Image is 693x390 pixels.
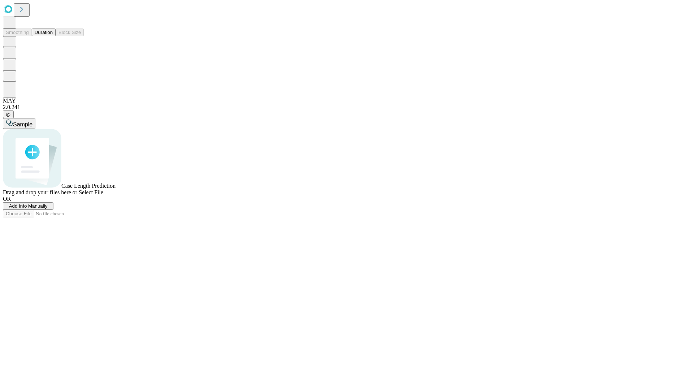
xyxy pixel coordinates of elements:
[3,97,690,104] div: MAY
[3,189,77,195] span: Drag and drop your files here or
[3,29,32,36] button: Smoothing
[32,29,56,36] button: Duration
[79,189,103,195] span: Select File
[13,121,32,127] span: Sample
[3,118,35,129] button: Sample
[3,104,690,110] div: 2.0.241
[3,202,53,210] button: Add Info Manually
[3,196,11,202] span: OR
[6,112,11,117] span: @
[3,110,14,118] button: @
[61,183,115,189] span: Case Length Prediction
[9,203,48,209] span: Add Info Manually
[56,29,84,36] button: Block Size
